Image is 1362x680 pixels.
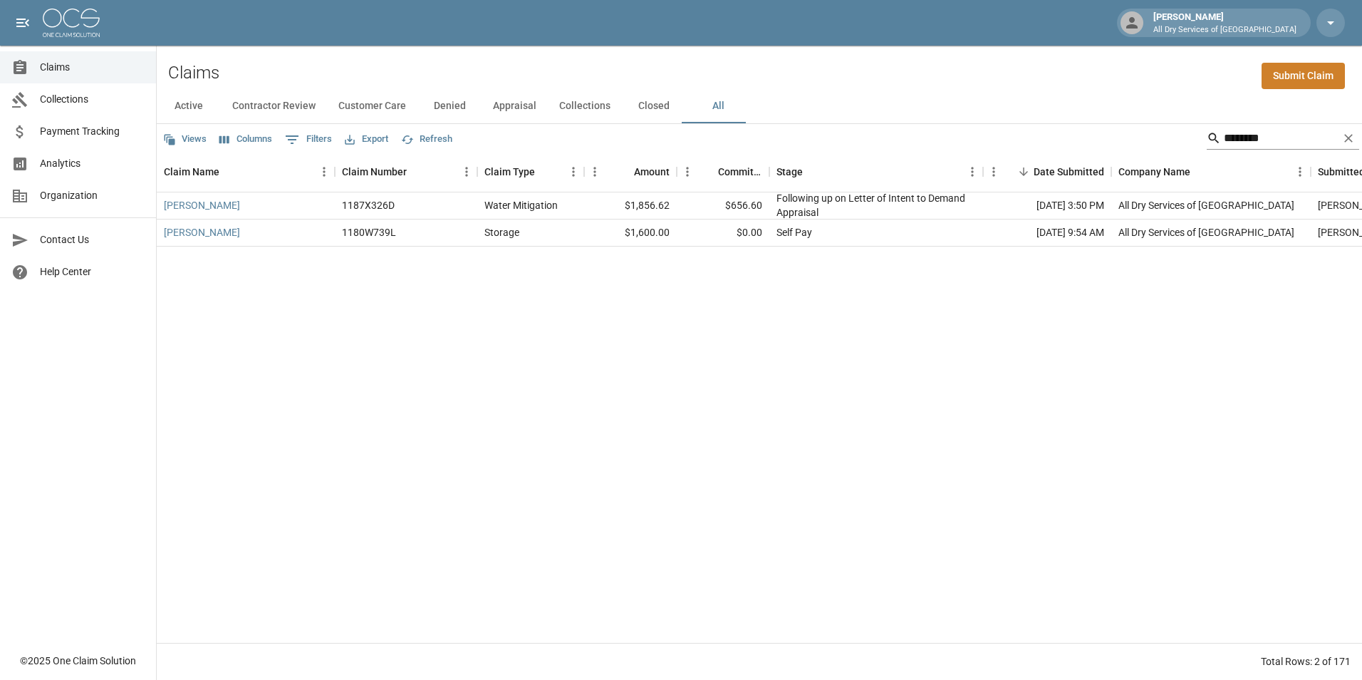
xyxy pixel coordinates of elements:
div: Company Name [1111,152,1311,192]
div: [PERSON_NAME] [1148,10,1302,36]
div: Amount [584,152,677,192]
div: Claim Number [342,152,407,192]
div: Date Submitted [983,152,1111,192]
button: Menu [962,161,983,182]
button: Sort [698,162,718,182]
button: Export [341,128,392,150]
button: Menu [677,161,698,182]
button: Menu [456,161,477,182]
img: ocs-logo-white-transparent.png [43,9,100,37]
div: Claim Type [484,152,535,192]
div: Date Submitted [1034,152,1104,192]
span: Analytics [40,156,145,171]
div: Stage [769,152,983,192]
button: Sort [219,162,239,182]
button: open drawer [9,9,37,37]
button: Denied [417,89,482,123]
button: Sort [1014,162,1034,182]
div: Claim Number [335,152,477,192]
div: $1,856.62 [584,192,677,220]
button: Show filters [281,128,336,151]
div: $0.00 [677,220,769,247]
a: [PERSON_NAME] [164,225,240,239]
div: $656.60 [677,192,769,220]
div: Self Pay [776,225,812,239]
span: Organization [40,188,145,203]
button: Sort [614,162,634,182]
div: dynamic tabs [157,89,1362,123]
span: Collections [40,92,145,107]
div: 1180W739L [342,225,396,239]
button: Sort [535,162,555,182]
div: $1,600.00 [584,220,677,247]
div: Committed Amount [677,152,769,192]
div: Following up on Letter of Intent to Demand Appraisal [776,191,976,220]
button: Menu [313,161,335,182]
button: Views [160,128,210,150]
button: Menu [1289,161,1311,182]
div: Storage [484,225,519,239]
button: Contractor Review [221,89,327,123]
a: [PERSON_NAME] [164,198,240,212]
div: Committed Amount [718,152,762,192]
span: Claims [40,60,145,75]
button: Clear [1338,128,1359,149]
button: Sort [407,162,427,182]
span: Contact Us [40,232,145,247]
div: Water Mitigation [484,198,558,212]
div: Total Rows: 2 of 171 [1261,654,1351,669]
div: Stage [776,152,803,192]
button: Refresh [397,128,456,150]
div: 1187X326D [342,198,395,212]
a: Submit Claim [1262,63,1345,89]
button: Closed [622,89,686,123]
span: Payment Tracking [40,124,145,139]
button: Menu [584,161,605,182]
button: Collections [548,89,622,123]
div: Amount [634,152,670,192]
button: Menu [983,161,1004,182]
h2: Claims [168,63,219,83]
p: All Dry Services of [GEOGRAPHIC_DATA] [1153,24,1296,36]
div: All Dry Services of Atlanta [1118,225,1294,239]
div: Claim Type [477,152,584,192]
span: Help Center [40,264,145,279]
button: Sort [803,162,823,182]
div: Claim Name [157,152,335,192]
div: Company Name [1118,152,1190,192]
button: Menu [563,161,584,182]
button: Sort [1190,162,1210,182]
div: [DATE] 3:50 PM [983,192,1111,220]
div: © 2025 One Claim Solution [20,654,136,668]
div: Search [1207,127,1359,153]
button: All [686,89,750,123]
div: [DATE] 9:54 AM [983,220,1111,247]
button: Active [157,89,221,123]
button: Select columns [216,128,276,150]
button: Customer Care [327,89,417,123]
div: Claim Name [164,152,219,192]
div: All Dry Services of Atlanta [1118,198,1294,212]
button: Appraisal [482,89,548,123]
